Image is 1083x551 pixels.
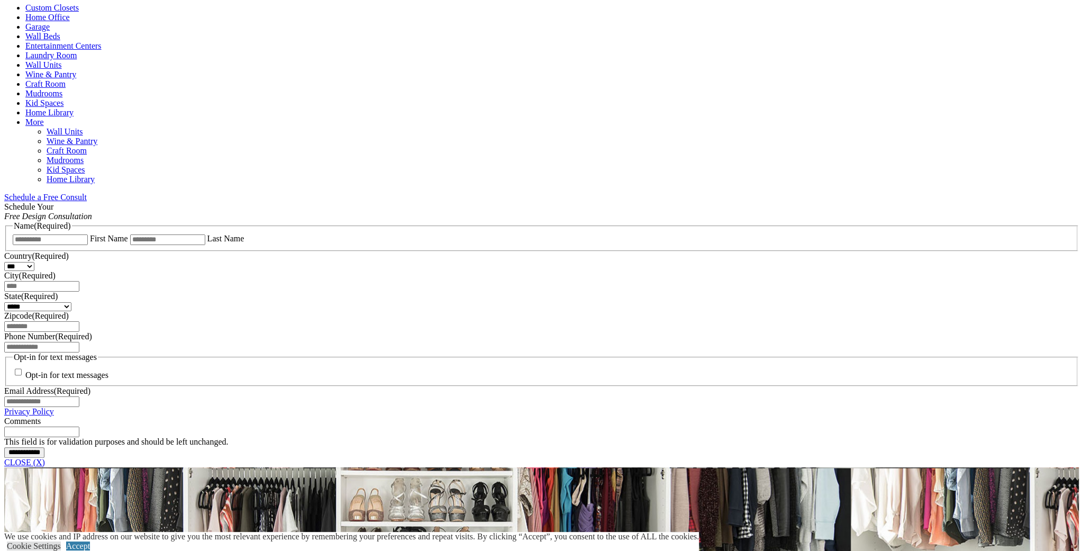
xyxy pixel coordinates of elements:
a: Accept [66,541,90,550]
span: (Required) [32,251,68,260]
span: (Required) [34,221,70,230]
a: Schedule a Free Consult (opens a dropdown menu) [4,193,87,202]
a: More menu text will display only on big screen [25,118,44,127]
a: Wall Units [47,127,83,136]
a: Cookie Settings [7,541,61,550]
span: (Required) [32,311,68,320]
a: Entertainment Centers [25,41,102,50]
em: Free Design Consultation [4,212,92,221]
a: Home Library [25,108,74,117]
a: Privacy Policy [4,407,54,416]
a: Home Office [25,13,70,22]
a: Wall Beds [25,32,60,41]
a: Craft Room [25,79,66,88]
a: Kid Spaces [25,98,63,107]
span: Schedule Your [4,202,92,221]
label: First Name [90,234,128,243]
a: CLOSE (X) [4,458,45,467]
legend: Opt-in for text messages [13,353,98,362]
label: Country [4,251,69,260]
a: Wine & Pantry [47,137,97,146]
a: Mudrooms [25,89,62,98]
a: Wine & Pantry [25,70,76,79]
div: We use cookies and IP address on our website to give you the most relevant experience by remember... [4,532,699,541]
a: Laundry Room [25,51,77,60]
span: (Required) [19,271,56,280]
label: State [4,292,58,301]
div: This field is for validation purposes and should be left unchanged. [4,437,1079,447]
label: Phone Number [4,332,92,341]
a: Home Library [47,175,95,184]
span: (Required) [54,386,90,395]
label: Last Name [207,234,244,243]
label: Comments [4,417,41,426]
a: Craft Room [47,146,87,155]
a: Garage [25,22,50,31]
a: Mudrooms [47,156,84,165]
a: Wall Units [25,60,61,69]
legend: Name [13,221,72,231]
a: Custom Closets [25,3,79,12]
a: Kid Spaces [47,165,85,174]
label: Opt-in for text messages [25,371,108,380]
label: Zipcode [4,311,69,320]
span: (Required) [21,292,58,301]
label: City [4,271,56,280]
span: (Required) [55,332,92,341]
label: Email Address [4,386,90,395]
